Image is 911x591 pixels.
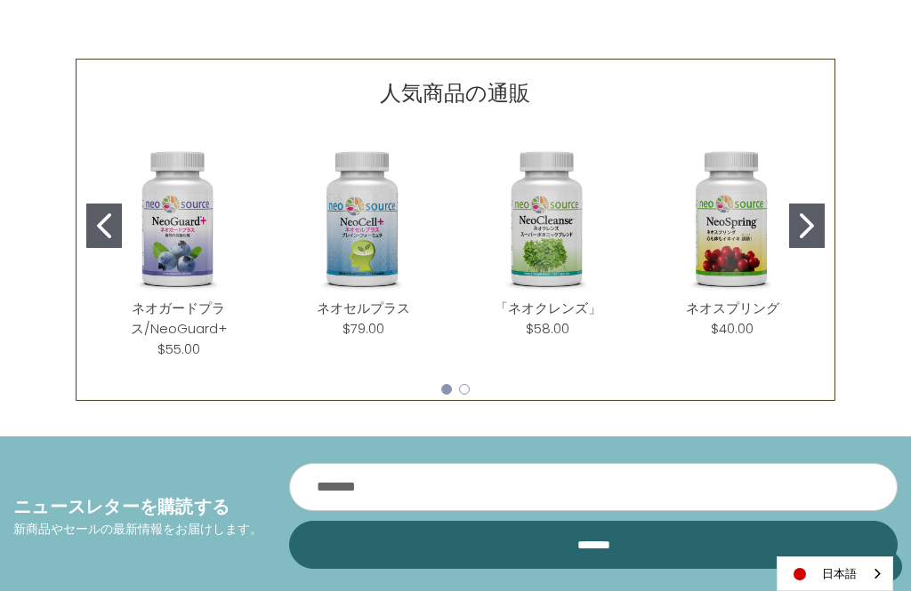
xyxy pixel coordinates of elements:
[13,520,262,539] p: 新商品やセールの最新情報をお届けします。
[441,384,452,395] button: Go to slide 1
[459,384,470,395] button: Go to slide 2
[789,204,825,248] button: Go to slide 2
[640,127,825,353] div: NeoSpring
[285,141,441,298] img: ネオセルプラス
[526,318,569,339] div: $58.00
[86,127,271,373] div: NeoGuard Plus
[654,141,810,298] img: ネオスプリング
[13,493,262,520] h4: ニュースレターを購読する
[711,318,754,339] div: $40.00
[270,127,455,353] div: NeoCell Plus
[495,299,601,317] a: 「ネオクレンズ」
[157,339,200,359] div: $55.00
[778,557,892,590] a: 日本語
[317,299,410,317] a: ネオセルプラス
[686,299,779,317] a: ネオスプリング
[777,556,893,591] div: Language
[131,299,227,338] a: ネオガードプラス/NeoGuard+
[455,127,641,353] div: NeoCleanse
[470,141,626,298] img: 「ネオクレンズ」
[86,204,122,248] button: Go to slide 1
[777,556,893,591] aside: Language selected: 日本語
[380,77,530,109] p: 人気商品の通販
[343,318,384,339] div: $79.00
[101,141,257,298] img: ネオガードプラス/NeoGuard+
